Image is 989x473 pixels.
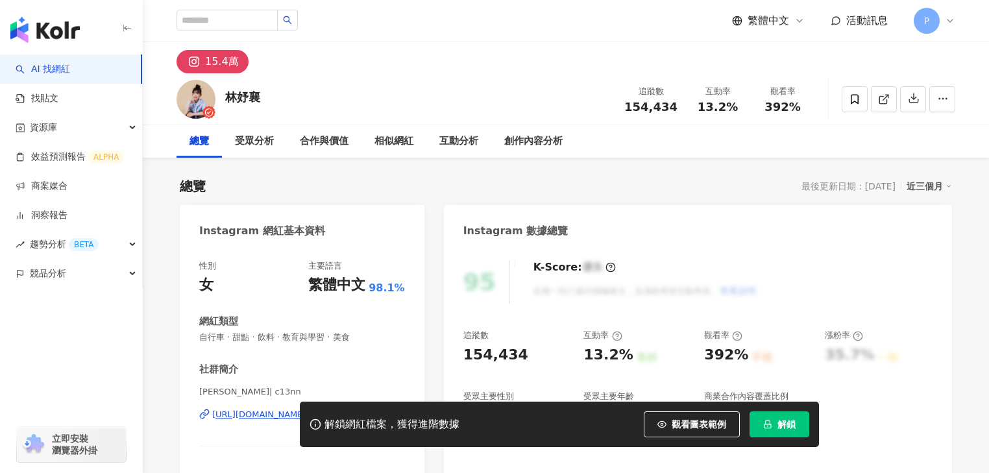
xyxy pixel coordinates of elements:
div: 解鎖網紅檔案，獲得進階數據 [324,418,459,431]
div: 合作與價值 [300,134,348,149]
div: 392% [704,345,748,365]
div: 主要語言 [308,260,342,272]
img: chrome extension [21,434,46,455]
div: Instagram 數據總覽 [463,224,568,238]
a: 洞察報告 [16,209,67,222]
div: 最後更新日期：[DATE] [801,181,896,191]
div: 近三個月 [907,178,952,195]
a: 商案媒合 [16,180,67,193]
span: 392% [764,101,801,114]
span: 觀看圖表範例 [672,419,726,430]
div: 受眾主要性別 [463,391,514,402]
a: 效益預測報告ALPHA [16,151,124,164]
a: chrome extension立即安裝 瀏覽器外掛 [17,427,126,462]
div: 社群簡介 [199,363,238,376]
div: 觀看率 [758,85,807,98]
button: 觀看圖表範例 [644,411,740,437]
div: 受眾分析 [235,134,274,149]
span: 154,434 [624,100,678,114]
div: 互動率 [583,330,622,341]
img: KOL Avatar [177,80,215,119]
span: 98.1% [369,281,405,295]
span: P [924,14,929,28]
div: 網紅類型 [199,315,238,328]
div: 繁體中文 [308,275,365,295]
div: 互動率 [693,85,742,98]
div: 商業合作內容覆蓋比例 [704,391,788,402]
div: BETA [69,238,99,251]
div: 13.2% [583,345,633,365]
div: 15.4萬 [205,53,239,71]
div: 林妤襄 [225,89,260,105]
button: 解鎖 [750,411,809,437]
span: lock [763,420,772,429]
span: 13.2% [698,101,738,114]
div: 受眾主要年齡 [583,391,634,402]
div: 漲粉率 [825,330,863,341]
a: searchAI 找網紅 [16,63,70,76]
img: logo [10,17,80,43]
div: 性別 [199,260,216,272]
div: 相似網紅 [374,134,413,149]
div: 總覽 [189,134,209,149]
div: 觀看率 [704,330,742,341]
span: 活動訊息 [846,14,888,27]
div: 154,434 [463,345,528,365]
span: 自行車 · 甜點 · 飲料 · 教育與學習 · 美食 [199,332,405,343]
span: 資源庫 [30,113,57,142]
div: Instagram 網紅基本資料 [199,224,325,238]
div: 互動分析 [439,134,478,149]
span: 解鎖 [777,419,796,430]
div: 女 [199,275,214,295]
span: 競品分析 [30,259,66,288]
span: 趨勢分析 [30,230,99,259]
span: [PERSON_NAME]| c13nn [199,386,405,398]
div: K-Score : [533,260,616,274]
div: 追蹤數 [463,330,489,341]
span: rise [16,240,25,249]
button: 15.4萬 [177,50,249,73]
span: 立即安裝 瀏覽器外掛 [52,433,97,456]
div: 追蹤數 [624,85,678,98]
div: 總覽 [180,177,206,195]
a: 找貼文 [16,92,58,105]
span: 繁體中文 [748,14,789,28]
div: 創作內容分析 [504,134,563,149]
span: search [283,16,292,25]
